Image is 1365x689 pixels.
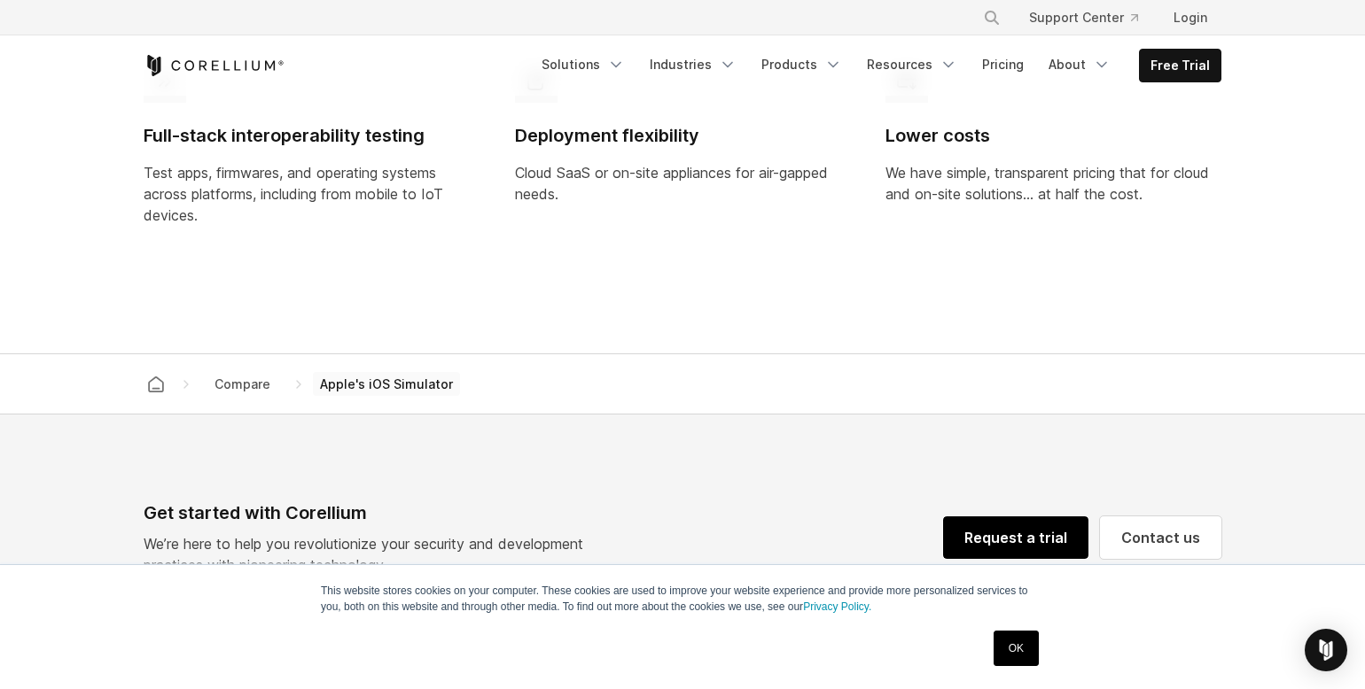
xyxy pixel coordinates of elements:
a: About [1038,49,1121,81]
div: Navigation Menu [962,2,1221,34]
a: Resources [856,49,968,81]
p: Cloud SaaS or on-site appliances for air-gapped needs. [515,162,851,205]
h4: Deployment flexibility [515,124,851,148]
p: We’re here to help you revolutionize your security and development practices with pioneering tech... [144,533,597,576]
a: Corellium home [140,372,172,397]
span: Compare [207,372,277,397]
p: Test apps, firmwares, and operating systems across platforms, including from mobile to IoT devices. [144,162,480,226]
a: Privacy Policy. [803,600,871,613]
a: Corellium Home [144,55,285,76]
button: Search [976,2,1008,34]
a: Products [751,49,853,81]
a: Support Center [1015,2,1152,34]
h4: Full-stack interoperability testing [144,124,480,148]
a: Compare [200,368,285,400]
div: Open Intercom Messenger [1305,629,1347,671]
a: Free Trial [1140,50,1221,81]
a: Solutions [531,49,636,81]
a: Login [1159,2,1221,34]
div: Get started with Corellium [144,499,597,526]
a: Contact us [1100,516,1221,559]
h4: Lower costs [885,124,1221,148]
p: This website stores cookies on your computer. These cookies are used to improve your website expe... [321,583,1044,615]
p: We have simple, transparent pricing that for cloud and on-site solutions... at half the cost. [885,162,1221,205]
div: Navigation Menu [531,49,1221,82]
a: OK [994,631,1039,666]
a: Request a trial [943,516,1088,559]
a: Pricing [971,49,1034,81]
a: Industries [639,49,747,81]
span: Apple's iOS Simulator [313,372,460,397]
